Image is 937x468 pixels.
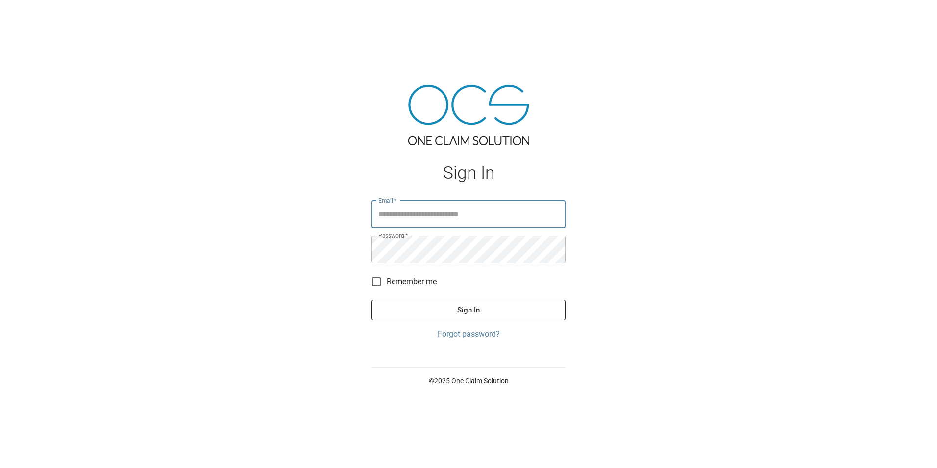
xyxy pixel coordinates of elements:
img: ocs-logo-white-transparent.png [12,6,51,26]
label: Email [378,196,397,205]
p: © 2025 One Claim Solution [371,376,566,386]
span: Remember me [387,276,437,287]
label: Password [378,232,408,240]
button: Sign In [371,300,566,320]
a: Forgot password? [371,328,566,340]
img: ocs-logo-tra.png [408,85,529,145]
h1: Sign In [371,163,566,183]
